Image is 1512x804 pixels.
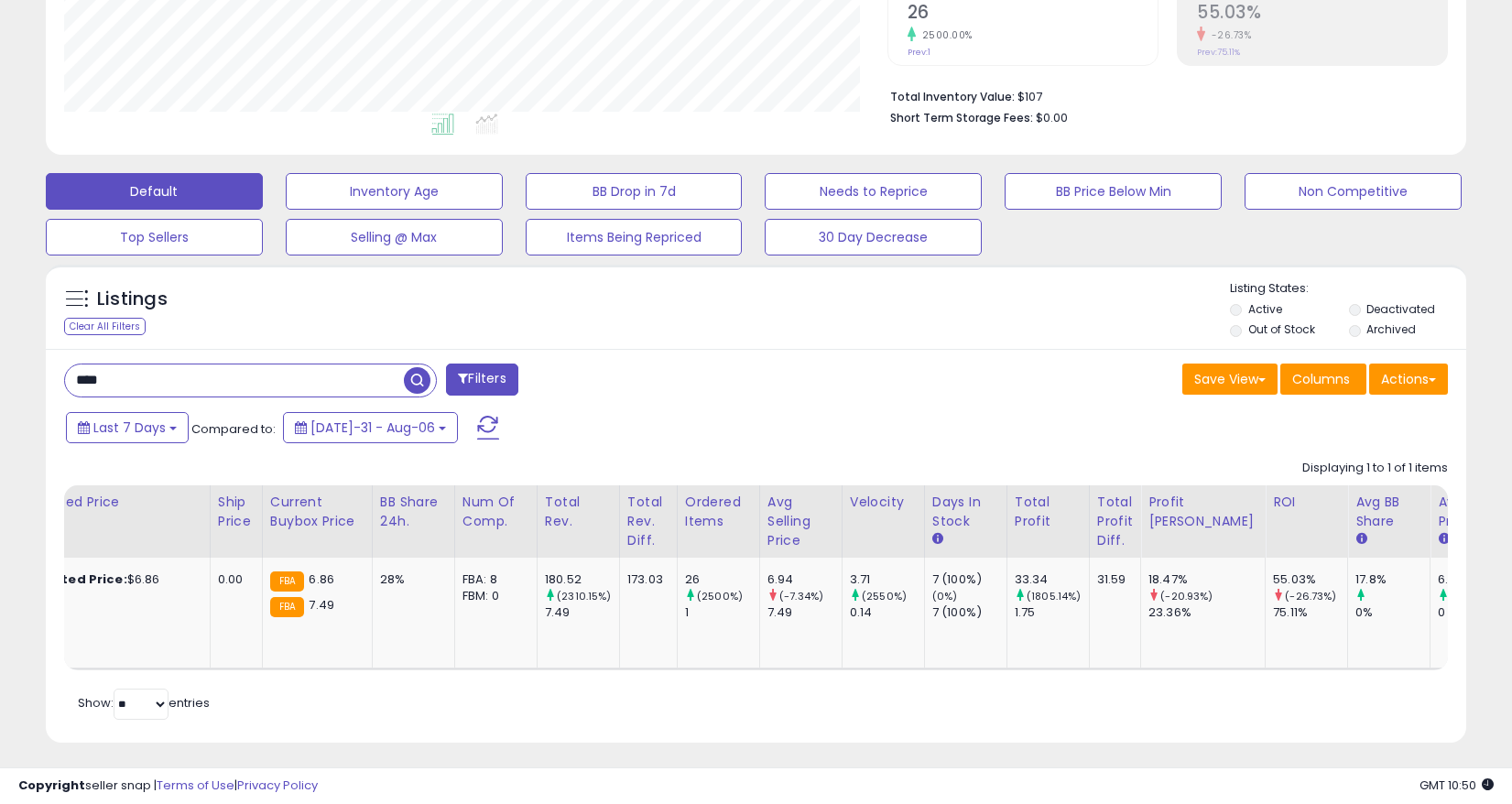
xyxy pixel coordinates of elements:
small: (-26.73%) [1285,589,1336,603]
button: Items Being Repriced [526,219,743,255]
span: Columns [1292,370,1350,388]
button: Filters [446,364,517,396]
small: (2500%) [697,589,743,603]
button: 30 Day Decrease [765,219,982,255]
a: Terms of Use [157,777,234,794]
small: Avg BB Share. [1355,531,1366,548]
div: Clear All Filters [64,318,146,335]
span: Compared to: [191,420,276,438]
span: 2025-08-14 10:50 GMT [1420,777,1494,794]
div: 7.49 [545,604,619,621]
small: Prev: 1 [908,47,930,58]
div: 1.75 [1015,604,1089,621]
small: (-7.34%) [779,589,823,603]
small: (-20.93%) [1160,589,1213,603]
div: 7.49 [767,604,842,621]
small: Prev: 75.11% [1197,47,1240,58]
div: 0.14 [850,604,924,621]
b: Listed Price: [44,570,127,588]
button: Needs to Reprice [765,173,982,210]
label: Out of Stock [1248,321,1315,337]
b: Short Term Storage Fees: [890,110,1033,125]
div: Ship Price [218,493,255,531]
div: $6.86 [44,571,196,588]
button: BB Drop in 7d [526,173,743,210]
small: (2550%) [862,589,907,603]
div: 0 [1438,604,1512,621]
span: $0.00 [1036,109,1068,126]
span: Show: entries [78,694,210,712]
div: FBA: 8 [462,571,523,588]
button: Default [46,173,263,210]
div: Current Buybox Price [270,493,364,531]
div: 6.84 [1438,571,1512,588]
div: Total Rev. Diff. [627,493,669,550]
div: 173.03 [627,571,663,588]
small: -26.73% [1205,28,1252,42]
button: Non Competitive [1245,173,1462,210]
div: 7 (100%) [932,604,1006,621]
div: Num of Comp. [462,493,529,531]
div: 18.47% [1148,571,1265,588]
div: Total Profit Diff. [1097,493,1133,550]
button: Last 7 Days [66,412,189,443]
span: [DATE]-31 - Aug-06 [310,418,435,437]
div: FBM: 0 [462,588,523,604]
button: Top Sellers [46,219,263,255]
div: Avg BB Share [1355,493,1422,531]
button: Actions [1369,364,1448,395]
div: Days In Stock [932,493,999,531]
h5: Listings [97,287,168,312]
div: Listed Price [44,493,202,512]
label: Archived [1366,321,1416,337]
div: ROI [1273,493,1340,512]
div: 180.52 [545,571,619,588]
small: 2500.00% [916,28,973,42]
p: Listing States: [1230,280,1466,298]
div: Avg Selling Price [767,493,834,550]
div: Total Profit [1015,493,1082,531]
small: FBA [270,597,304,617]
button: Selling @ Max [286,219,503,255]
div: 6.94 [767,571,842,588]
button: Inventory Age [286,173,503,210]
span: Last 7 Days [93,418,166,437]
h2: 26 [908,2,1158,27]
div: Displaying 1 to 1 of 1 items [1302,460,1448,477]
div: seller snap | | [18,777,318,795]
a: Privacy Policy [237,777,318,794]
button: [DATE]-31 - Aug-06 [283,412,458,443]
b: Total Inventory Value: [890,89,1015,104]
small: (0%) [932,589,958,603]
small: Days In Stock. [932,531,943,548]
div: Profit [PERSON_NAME] [1148,493,1257,531]
div: 26 [685,571,759,588]
div: 3.71 [850,571,924,588]
small: (2310.15%) [557,589,612,603]
span: 7.49 [309,596,334,614]
div: 55.03% [1273,571,1347,588]
div: 23.36% [1148,604,1265,621]
div: 28% [380,571,441,588]
div: BB Share 24h. [380,493,447,531]
small: FBA [270,571,304,592]
li: $107 [890,84,1434,106]
button: Save View [1182,364,1278,395]
label: Deactivated [1366,301,1435,317]
span: 6.86 [309,570,334,588]
button: BB Price Below Min [1005,173,1222,210]
div: 0.00 [218,571,248,588]
div: 31.59 [1097,571,1126,588]
button: Columns [1280,364,1366,395]
div: 75.11% [1273,604,1347,621]
div: Velocity [850,493,917,512]
div: 33.34 [1015,571,1089,588]
div: Total Rev. [545,493,612,531]
small: Avg Win Price. [1438,531,1449,548]
h2: 55.03% [1197,2,1447,27]
div: 7 (100%) [932,571,1006,588]
div: 1 [685,604,759,621]
div: Avg Win Price [1438,493,1505,531]
label: Active [1248,301,1282,317]
div: 17.8% [1355,571,1430,588]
